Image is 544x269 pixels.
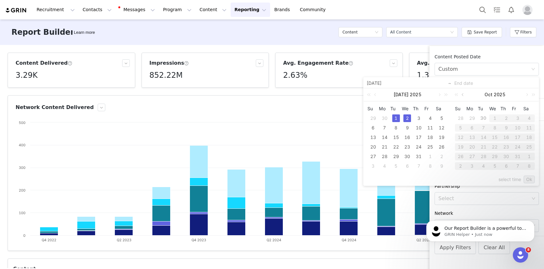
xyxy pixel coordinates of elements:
[478,124,489,132] div: 7
[438,162,445,170] div: 9
[523,133,535,142] td: October 18, 2025
[478,123,489,133] td: October 7, 2025
[500,113,512,123] td: October 2, 2025
[424,106,436,112] span: Fr
[379,113,390,123] td: June 30, 2025
[466,133,478,142] td: October 13, 2025
[462,27,502,37] button: Save Report
[367,133,379,142] td: July 13, 2025
[379,133,390,142] td: July 14, 2025
[523,134,535,141] div: 18
[466,162,478,170] div: 3
[489,104,501,113] th: Wed
[403,134,411,141] div: 16
[117,238,131,242] text: Q2 2023
[455,142,466,152] td: October 19, 2025
[512,142,523,152] td: October 24, 2025
[379,106,390,112] span: Mo
[489,123,501,133] td: October 8, 2025
[466,123,478,133] td: October 6, 2025
[413,104,424,113] th: Thu
[450,30,454,35] i: icon: down
[415,134,422,141] div: 17
[369,153,377,160] div: 27
[413,133,424,142] td: July 17, 2025
[489,113,501,123] td: October 1, 2025
[392,162,400,170] div: 5
[16,69,38,81] h5: 3.29K
[390,106,402,112] span: Tu
[455,152,466,161] td: October 26, 2025
[466,104,478,113] th: Mon
[532,197,535,201] i: icon: down
[499,173,521,185] a: select time
[231,3,270,17] button: Reporting
[42,238,56,242] text: Q4 2022
[402,113,413,123] td: July 2, 2025
[436,123,447,133] td: July 12, 2025
[500,161,512,171] td: November 6, 2025
[478,113,489,123] td: September 30, 2025
[426,162,434,170] div: 8
[455,134,466,141] div: 12
[402,123,413,133] td: July 9, 2025
[402,152,413,161] td: July 30, 2025
[196,3,230,17] button: Content
[523,143,535,151] div: 25
[457,114,464,122] div: 28
[369,134,377,141] div: 13
[426,153,434,160] div: 1
[489,134,501,141] div: 15
[116,3,159,17] button: Messages
[366,88,374,101] a: Last year (Control + left)
[466,106,478,112] span: Mo
[402,106,413,112] span: We
[436,106,447,112] span: Sa
[402,142,413,152] td: July 23, 2025
[436,133,447,142] td: July 19, 2025
[417,59,485,67] h3: Avg. Eng. Per Content
[453,88,462,101] a: Last year (Control + left)
[524,88,529,101] a: Next month (PageDown)
[493,88,506,101] a: 2025
[150,59,189,67] h3: Impressions
[435,183,539,190] div: Partnership
[438,153,445,160] div: 2
[524,176,535,183] a: Ok
[369,124,377,132] div: 6
[466,142,478,152] td: October 20, 2025
[392,134,400,141] div: 15
[455,124,466,132] div: 5
[466,161,478,171] td: November 3, 2025
[415,162,422,170] div: 7
[436,142,447,152] td: July 26, 2025
[512,143,523,151] div: 24
[513,247,528,263] iframe: Intercom live chat
[381,162,388,170] div: 4
[512,133,523,142] td: October 17, 2025
[342,27,358,37] h5: Content
[523,162,535,170] div: 8
[490,3,504,17] a: Tasks
[478,134,489,141] div: 14
[19,188,25,193] text: 200
[500,133,512,142] td: October 16, 2025
[379,161,390,171] td: August 4, 2025
[476,3,490,17] button: Search
[468,114,476,122] div: 29
[403,153,411,160] div: 30
[426,134,434,141] div: 18
[5,7,27,13] a: grin logo
[375,30,379,35] i: icon: down
[500,153,512,160] div: 30
[403,124,411,132] div: 9
[523,106,535,112] span: Sa
[500,114,512,122] div: 2
[392,143,400,151] div: 22
[500,152,512,161] td: October 30, 2025
[438,114,445,122] div: 5
[455,133,466,142] td: October 12, 2025
[28,25,110,30] p: Message from GRIN Helper, sent Just now
[438,195,529,202] div: Select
